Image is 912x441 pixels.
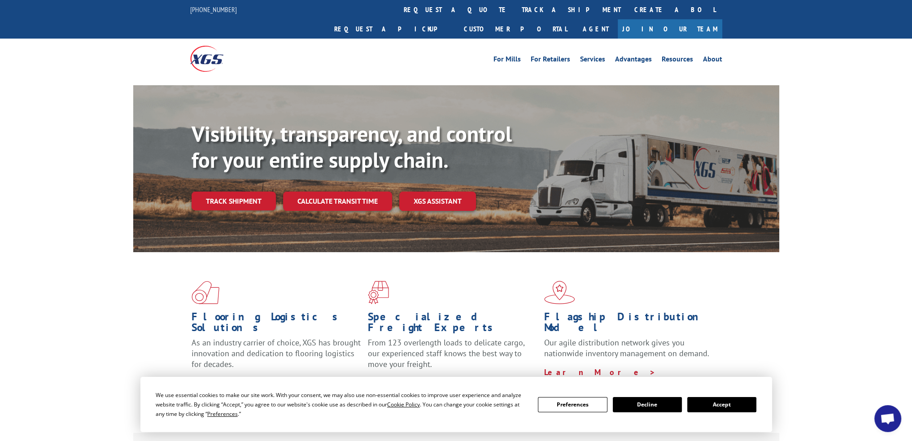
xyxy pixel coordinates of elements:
[190,5,237,14] a: [PHONE_NUMBER]
[327,19,457,39] a: Request a pickup
[544,311,714,337] h1: Flagship Distribution Model
[140,377,772,432] div: Cookie Consent Prompt
[192,337,361,369] span: As an industry carrier of choice, XGS has brought innovation and dedication to flooring logistics...
[662,56,693,65] a: Resources
[192,311,361,337] h1: Flooring Logistics Solutions
[580,56,605,65] a: Services
[368,337,537,377] p: From 123 overlength loads to delicate cargo, our experienced staff knows the best way to move you...
[368,311,537,337] h1: Specialized Freight Experts
[192,192,276,210] a: Track shipment
[544,337,709,358] span: Our agile distribution network gives you nationwide inventory management on demand.
[192,281,219,304] img: xgs-icon-total-supply-chain-intelligence-red
[613,397,682,412] button: Decline
[457,19,574,39] a: Customer Portal
[703,56,722,65] a: About
[687,397,756,412] button: Accept
[207,410,238,418] span: Preferences
[618,19,722,39] a: Join Our Team
[387,401,420,408] span: Cookie Policy
[544,367,656,377] a: Learn More >
[493,56,521,65] a: For Mills
[192,120,512,174] b: Visibility, transparency, and control for your entire supply chain.
[531,56,570,65] a: For Retailers
[544,281,575,304] img: xgs-icon-flagship-distribution-model-red
[874,405,901,432] a: Open chat
[283,192,392,211] a: Calculate transit time
[156,390,527,419] div: We use essential cookies to make our site work. With your consent, we may also use non-essential ...
[538,397,607,412] button: Preferences
[615,56,652,65] a: Advantages
[368,281,389,304] img: xgs-icon-focused-on-flooring-red
[574,19,618,39] a: Agent
[399,192,476,211] a: XGS ASSISTANT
